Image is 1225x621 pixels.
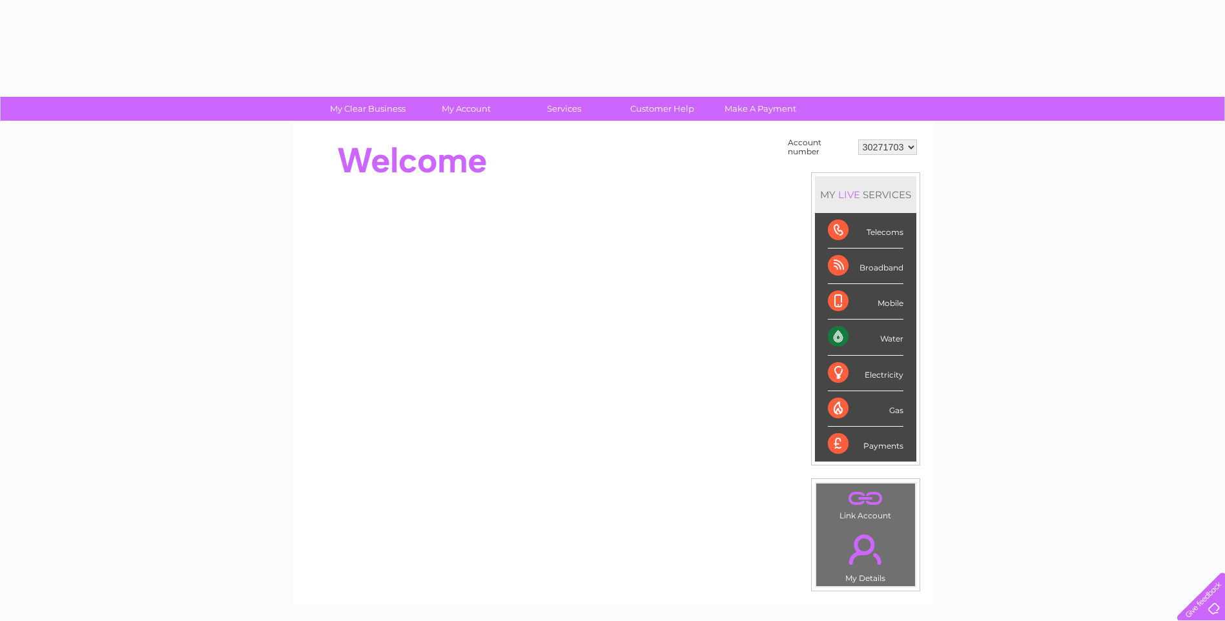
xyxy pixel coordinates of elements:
div: Gas [828,391,903,427]
div: Broadband [828,249,903,284]
a: Customer Help [609,97,715,121]
td: Link Account [816,483,916,524]
a: . [819,487,912,509]
a: My Account [413,97,519,121]
td: Account number [785,135,855,159]
a: . [819,527,912,572]
a: Make A Payment [707,97,814,121]
div: Electricity [828,356,903,391]
div: Water [828,320,903,355]
a: Services [511,97,617,121]
div: LIVE [836,188,863,201]
div: MY SERVICES [815,176,916,213]
div: Mobile [828,284,903,320]
div: Telecoms [828,213,903,249]
div: Payments [828,427,903,462]
td: My Details [816,524,916,587]
a: My Clear Business [314,97,421,121]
